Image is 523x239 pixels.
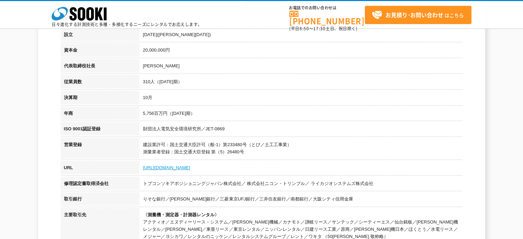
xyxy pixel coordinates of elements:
th: 年商 [61,107,140,122]
th: 取引銀行 [61,192,140,208]
td: りそな銀行／[PERSON_NAME]銀行／三菱東京UFJ銀行／三井住友銀行／南都銀行／大阪シティ信用金庫 [140,192,463,208]
p: 日々進化する計測技術と多種・多様化するニーズにレンタルでお応えします。 [52,22,202,26]
th: 決算期 [61,91,140,107]
span: 〈測量機・測定器・計測器レンタル〉 [143,212,219,217]
td: 20,000,000円 [140,43,463,59]
a: [PHONE_NUMBER] [289,11,365,25]
td: 建設業許可：国土交通大臣許可（般-1）第233480号（とび／土工工事業） 測量業者登録：国土交通大臣登録 第（5）26480号 [140,138,463,161]
td: 310人（[DATE]期） [140,75,463,91]
td: [DATE]([PERSON_NAME][DATE]) [140,28,463,44]
th: URL [61,161,140,177]
th: 設立 [61,28,140,44]
span: お電話でのお問い合わせは [289,6,365,10]
th: 営業登録 [61,138,140,161]
a: お見積り･お問い合わせはこちら [365,6,471,24]
span: はこちら [372,10,464,20]
th: 代表取締役社長 [61,59,140,75]
th: 修理認定書取得済会社 [61,177,140,193]
td: [PERSON_NAME] [140,59,463,75]
td: トプコンソキアポジショニングジャパン株式会社／ 株式会社ニコン・トリンブル／ ライカジオシステムズ株式会社 [140,177,463,193]
span: (平日 ～ 土日、祝日除く) [289,25,357,32]
td: 財団法人電気安全環境研究所／JET-0869 [140,122,463,138]
td: 10月 [140,91,463,107]
span: 8:50 [299,25,309,32]
th: ISO 9001認証登録 [61,122,140,138]
strong: お見積り･お問い合わせ [385,11,443,19]
span: 17:30 [313,25,326,32]
th: 従業員数 [61,75,140,91]
th: 資本金 [61,43,140,59]
a: [URL][DOMAIN_NAME] [143,165,190,170]
td: 5,756百万円（[DATE]期） [140,107,463,122]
